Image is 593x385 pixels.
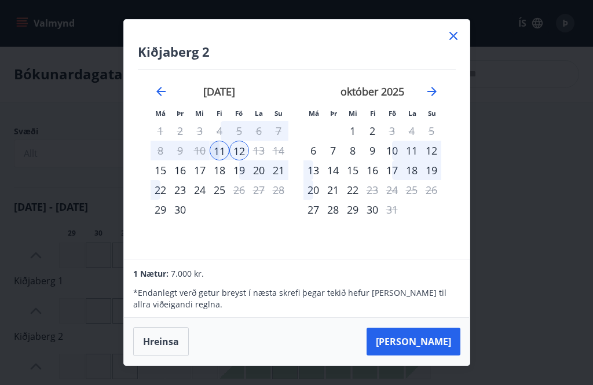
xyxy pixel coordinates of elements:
div: 17 [190,160,210,180]
div: Move forward to switch to the next month. [425,85,439,98]
td: Choose miðvikudagur, 29. október 2025 as your check-in date. It’s available. [343,200,363,219]
td: Choose þriðjudagur, 7. október 2025 as your check-in date. It’s available. [323,141,343,160]
small: Þr [330,109,337,118]
td: Choose föstudagur, 3. október 2025 as your check-in date. It’s available. [382,121,402,141]
td: Not available. laugardagur, 27. september 2025 [249,180,269,200]
div: 29 [343,200,363,219]
div: 1 [343,121,363,141]
small: Má [155,109,166,118]
td: Choose mánudagur, 20. október 2025 as your check-in date. It’s available. [303,180,323,200]
div: 21 [323,180,343,200]
div: 30 [363,200,382,219]
td: Not available. laugardagur, 13. september 2025 [249,141,269,160]
td: Choose sunnudagur, 19. október 2025 as your check-in date. It’s available. [422,160,441,180]
div: Aðeins útritun í boði [382,200,402,219]
div: 18 [402,160,422,180]
td: Choose föstudagur, 17. október 2025 as your check-in date. It’s available. [382,160,402,180]
td: Choose miðvikudagur, 24. september 2025 as your check-in date. It’s available. [190,180,210,200]
td: Choose þriðjudagur, 30. september 2025 as your check-in date. It’s available. [170,200,190,219]
td: Choose fimmtudagur, 30. október 2025 as your check-in date. It’s available. [363,200,382,219]
strong: október 2025 [341,85,404,98]
div: 11 [210,141,229,160]
div: 7 [323,141,343,160]
td: Choose þriðjudagur, 28. október 2025 as your check-in date. It’s available. [323,200,343,219]
td: Choose föstudagur, 31. október 2025 as your check-in date. It’s available. [382,200,402,219]
td: Choose miðvikudagur, 15. október 2025 as your check-in date. It’s available. [343,160,363,180]
div: 10 [382,141,402,160]
td: Choose laugardagur, 20. september 2025 as your check-in date. It’s available. [249,160,269,180]
td: Choose sunnudagur, 21. september 2025 as your check-in date. It’s available. [269,160,288,180]
td: Choose þriðjudagur, 16. september 2025 as your check-in date. It’s available. [170,160,190,180]
p: * Endanlegt verð getur breyst í næsta skrefi þegar tekið hefur [PERSON_NAME] til allra viðeigandi... [133,287,460,310]
td: Choose mánudagur, 15. september 2025 as your check-in date. It’s available. [151,160,170,180]
div: 12 [422,141,441,160]
td: Not available. laugardagur, 25. október 2025 [402,180,422,200]
div: 22 [343,180,363,200]
td: Choose miðvikudagur, 22. október 2025 as your check-in date. It’s available. [343,180,363,200]
div: 24 [190,180,210,200]
strong: [DATE] [203,85,235,98]
td: Choose þriðjudagur, 14. október 2025 as your check-in date. It’s available. [323,160,343,180]
div: Aðeins innritun í boði [303,200,323,219]
div: 16 [170,160,190,180]
td: Choose laugardagur, 6. september 2025 as your check-in date. It’s available. [249,121,269,141]
td: Selected as start date. fimmtudagur, 11. september 2025 [210,141,229,160]
small: Mi [195,109,204,118]
td: Choose mánudagur, 29. september 2025 as your check-in date. It’s available. [151,200,170,219]
small: Su [428,109,436,118]
h4: Kiðjaberg 2 [138,43,456,60]
td: Not available. föstudagur, 24. október 2025 [382,180,402,200]
td: Choose sunnudagur, 12. október 2025 as your check-in date. It’s available. [422,141,441,160]
div: Aðeins útritun í boði [229,180,249,200]
small: La [408,109,416,118]
td: Choose miðvikudagur, 17. september 2025 as your check-in date. It’s available. [190,160,210,180]
td: Choose þriðjudagur, 21. október 2025 as your check-in date. It’s available. [323,180,343,200]
td: Choose þriðjudagur, 23. september 2025 as your check-in date. It’s available. [170,180,190,200]
div: 11 [402,141,422,160]
div: Aðeins útritun í boði [382,121,402,141]
td: Not available. sunnudagur, 26. október 2025 [422,180,441,200]
td: Choose föstudagur, 26. september 2025 as your check-in date. It’s available. [229,180,249,200]
span: 1 Nætur: [133,268,169,279]
div: Move backward to switch to the previous month. [154,85,168,98]
button: Hreinsa [133,327,189,356]
td: Choose laugardagur, 18. október 2025 as your check-in date. It’s available. [402,160,422,180]
div: 20 [303,180,323,200]
div: 19 [229,160,249,180]
div: Aðeins innritun í boði [303,141,323,160]
div: 15 [343,160,363,180]
small: La [255,109,263,118]
td: Choose fimmtudagur, 23. október 2025 as your check-in date. It’s available. [363,180,382,200]
div: Aðeins innritun í boði [151,200,170,219]
small: Þr [177,109,184,118]
small: Su [274,109,283,118]
div: 25 [210,180,229,200]
td: Not available. miðvikudagur, 3. september 2025 [190,121,210,141]
div: 8 [343,141,363,160]
td: Choose laugardagur, 11. október 2025 as your check-in date. It’s available. [402,141,422,160]
div: 18 [210,160,229,180]
td: Choose föstudagur, 5. september 2025 as your check-in date. It’s available. [229,121,249,141]
div: Aðeins útritun í boði [363,180,382,200]
div: 13 [303,160,323,180]
span: 7.000 kr. [171,268,204,279]
div: 2 [363,121,382,141]
small: Fö [235,109,243,118]
div: 16 [363,160,382,180]
div: Aðeins innritun í boði [151,160,170,180]
td: Choose miðvikudagur, 10. september 2025 as your check-in date. It’s available. [190,141,210,160]
td: Choose fimmtudagur, 2. október 2025 as your check-in date. It’s available. [363,121,382,141]
td: Choose miðvikudagur, 8. október 2025 as your check-in date. It’s available. [343,141,363,160]
td: Choose mánudagur, 8. september 2025 as your check-in date. It’s available. [151,141,170,160]
td: Not available. sunnudagur, 5. október 2025 [422,121,441,141]
td: Choose sunnudagur, 7. september 2025 as your check-in date. It’s available. [269,121,288,141]
small: Fö [389,109,396,118]
div: 30 [170,200,190,219]
td: Selected as end date. föstudagur, 12. september 2025 [229,141,249,160]
td: Not available. mánudagur, 1. september 2025 [151,121,170,141]
td: Choose föstudagur, 10. október 2025 as your check-in date. It’s available. [382,141,402,160]
div: 20 [249,160,269,180]
div: Calendar [138,70,456,245]
td: Choose fimmtudagur, 9. október 2025 as your check-in date. It’s available. [363,141,382,160]
td: Choose mánudagur, 6. október 2025 as your check-in date. It’s available. [303,141,323,160]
